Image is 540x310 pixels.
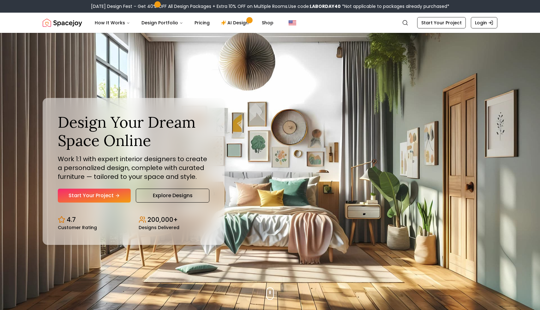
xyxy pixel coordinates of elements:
p: 4.7 [67,215,76,224]
div: Design stats [58,210,209,230]
div: [DATE] Design Fest – Get 40% OFF All Design Packages + Extra 10% OFF on Multiple Rooms. [91,3,449,9]
img: Spacejoy Logo [43,16,82,29]
a: Shop [257,16,279,29]
a: Spacejoy [43,16,82,29]
small: Designs Delivered [139,225,179,230]
button: How It Works [90,16,135,29]
p: Work 1:1 with expert interior designers to create a personalized design, complete with curated fu... [58,155,209,181]
nav: Main [90,16,279,29]
a: Start Your Project [417,17,466,28]
a: Login [471,17,497,28]
p: 200,000+ [147,215,178,224]
h1: Design Your Dream Space Online [58,113,209,149]
span: *Not applicable to packages already purchased* [341,3,449,9]
span: Use code: [288,3,341,9]
a: Explore Designs [136,189,209,203]
nav: Global [43,13,497,33]
img: United States [289,19,296,27]
a: AI Design [216,16,255,29]
button: Design Portfolio [136,16,188,29]
a: Pricing [189,16,215,29]
b: LABORDAY40 [310,3,341,9]
small: Customer Rating [58,225,97,230]
a: Start Your Project [58,189,131,203]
